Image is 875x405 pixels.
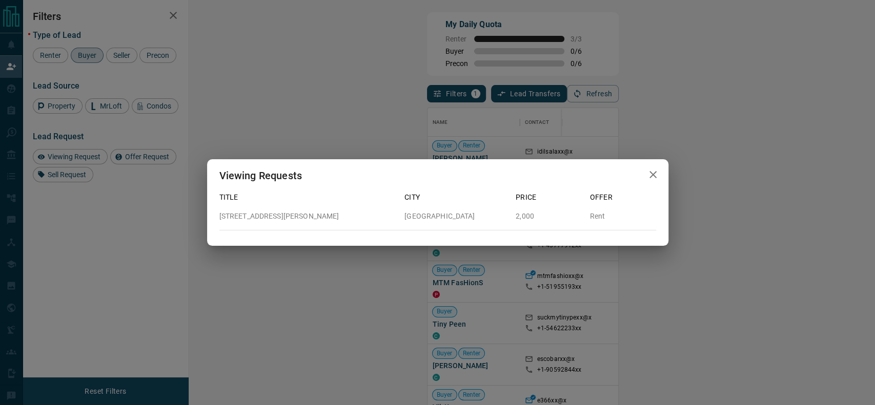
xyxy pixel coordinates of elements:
p: Title [219,192,397,203]
h2: Viewing Requests [207,159,314,192]
p: 2,000 [516,211,582,222]
p: Price [516,192,582,203]
p: Rent [590,211,656,222]
p: Offer [590,192,656,203]
p: [STREET_ADDRESS][PERSON_NAME] [219,211,397,222]
p: City [404,192,507,203]
p: [GEOGRAPHIC_DATA] [404,211,507,222]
